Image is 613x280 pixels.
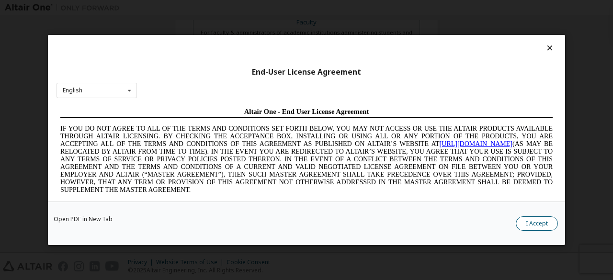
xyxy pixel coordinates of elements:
a: Open PDF in New Tab [54,216,113,222]
span: IF YOU DO NOT AGREE TO ALL OF THE TERMS AND CONDITIONS SET FORTH BELOW, YOU MAY NOT ACCESS OR USE... [4,21,496,90]
a: [URL][DOMAIN_NAME] [383,36,456,44]
span: Lore Ipsumd Sit Ame Cons Adipisc Elitseddo (“Eiusmodte”) in utlabor Etdolo Magnaaliqua Eni. (“Adm... [4,98,496,166]
span: Altair One - End User License Agreement [188,4,313,11]
button: I Accept [516,216,558,231]
div: End-User License Agreement [57,67,556,77]
div: English [63,88,82,93]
